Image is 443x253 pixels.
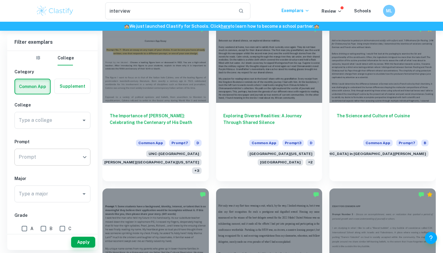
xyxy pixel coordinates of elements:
span: Common App [249,140,279,146]
h6: Prompt [14,138,90,145]
img: Marked [418,191,424,198]
div: Premium [427,191,433,198]
img: Marked [200,191,206,198]
a: The Importance of [PERSON_NAME]: Celebrating the Centenary of His DeathCommon AppPrompt7DUNC-[GEO... [102,23,209,181]
a: Exploring Diverse Realities: A Journey Through Shared SilenceCommon AppPrompt3D[GEOGRAPHIC_DATA][... [216,23,322,181]
button: ML [383,5,395,17]
button: College [58,51,74,65]
button: Open [80,116,88,125]
span: [GEOGRAPHIC_DATA] [258,159,303,166]
span: D [307,140,315,146]
h6: Major [14,175,90,182]
img: Clastify logo [36,5,74,17]
span: B [49,225,52,232]
p: Exemplars [281,7,309,14]
h6: College [14,102,90,108]
button: Supplement [55,79,90,93]
span: D [194,140,202,146]
a: Schools [354,8,371,13]
span: Common App [363,140,393,146]
span: 🏫 [314,24,319,29]
button: Apply [71,237,95,248]
span: C [68,225,71,232]
span: Prompt 7 [396,140,418,146]
h6: We just launched Clastify for Schools. Click to learn how to become a school partner. [1,23,442,30]
span: 🏫 [124,24,129,29]
span: Common App [136,140,165,146]
p: Review [322,8,342,14]
h6: The Science and Culture of Cuisine [337,112,429,132]
a: The Science and Culture of CuisineCommon AppPrompt7B[US_STATE][GEOGRAPHIC_DATA] in [GEOGRAPHIC_DA... [329,23,436,181]
button: Help and Feedback [425,232,437,244]
button: IB [31,51,46,65]
span: Prompt 7 [169,140,190,146]
button: Common App [15,79,50,94]
h6: Category [14,68,90,75]
h6: ML [386,8,393,14]
span: UNC-[GEOGRAPHIC_DATA] [146,150,202,157]
div: Filter type choice [31,51,74,65]
h6: Grade [14,212,90,219]
span: + 2 [306,159,315,166]
span: [PERSON_NAME][GEOGRAPHIC_DATA][US_STATE] [102,159,202,166]
span: B [421,140,429,146]
input: Search for any exemplars... [105,2,234,19]
div: Premium [427,26,433,32]
span: + 3 [192,167,202,174]
h6: The Importance of [PERSON_NAME]: Celebrating the Centenary of His Death [110,112,202,132]
h6: Exploring Diverse Realities: A Journey Through Shared Silence [223,112,315,132]
span: A [30,225,33,232]
span: [US_STATE][GEOGRAPHIC_DATA] in [GEOGRAPHIC_DATA][PERSON_NAME] [283,150,429,157]
h6: Filter exemplars [7,34,98,51]
button: Open [80,190,88,198]
span: [GEOGRAPHIC_DATA][US_STATE] [247,150,315,157]
a: here [221,24,230,29]
span: Prompt 3 [282,140,304,146]
img: Marked [313,191,319,198]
